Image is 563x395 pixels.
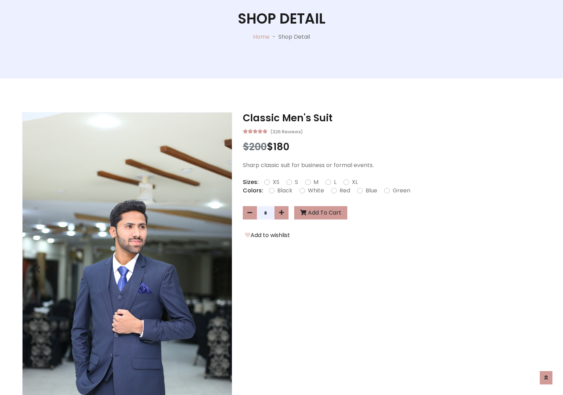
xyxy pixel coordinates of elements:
label: Red [340,186,350,195]
label: M [314,178,318,186]
label: Green [393,186,410,195]
a: Home [253,33,270,41]
label: White [308,186,324,195]
span: 180 [273,140,289,154]
button: Add to wishlist [243,231,292,240]
h3: Classic Men's Suit [243,112,541,124]
p: - [270,33,278,41]
span: $200 [243,140,267,154]
label: Blue [366,186,377,195]
label: XS [273,178,279,186]
p: Sharp classic suit for business or formal events. [243,161,541,170]
label: XL [352,178,358,186]
p: Sizes: [243,178,259,186]
p: Colors: [243,186,263,195]
label: Black [277,186,292,195]
h3: $ [243,141,541,153]
p: Shop Detail [278,33,310,41]
label: S [295,178,298,186]
small: (326 Reviews) [270,127,303,135]
button: Add To Cart [294,206,347,219]
h1: Shop Detail [238,10,325,27]
label: L [334,178,336,186]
